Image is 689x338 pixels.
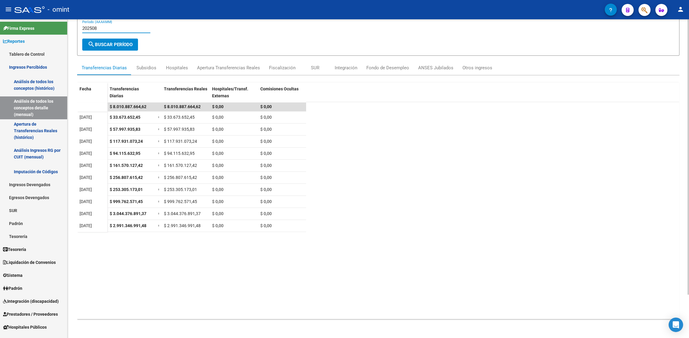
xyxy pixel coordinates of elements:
datatable-header-cell: Fecha [77,83,107,108]
span: = [158,139,160,144]
span: Prestadores / Proveedores [3,311,58,318]
span: $ 0,00 [260,211,272,216]
span: $ 0,00 [212,104,224,109]
span: $ 0,00 [212,127,224,132]
span: [DATE] [80,175,92,180]
span: $ 0,00 [212,211,224,216]
span: - omint [48,3,69,16]
button: Buscar Período [82,39,138,51]
span: $ 0,00 [260,151,272,156]
datatable-header-cell: Hospitales/Transf. Externas [210,83,258,108]
datatable-header-cell: Comisiones Ocultas [258,83,306,108]
span: $ 161.570.127,42 [110,163,143,168]
span: $ 256.807.615,42 [110,175,143,180]
div: Apertura Transferencias Reales [197,64,260,71]
span: [DATE] [80,163,92,168]
span: [DATE] [80,151,92,156]
span: Firma Express [3,25,34,32]
span: [DATE] [80,199,92,204]
span: Tesorería [3,246,26,253]
span: $ 0,00 [212,115,224,120]
span: = [158,151,160,156]
span: [DATE] [80,127,92,132]
span: $ 0,00 [260,127,272,132]
div: Fondo de Desempleo [366,64,409,71]
span: $ 0,00 [260,223,272,228]
span: = [158,163,160,168]
span: $ 0,00 [260,163,272,168]
span: $ 0,00 [212,163,224,168]
span: = [158,199,160,204]
span: = [158,127,160,132]
mat-icon: search [88,41,95,48]
span: [DATE] [80,139,92,144]
span: $ 8.010.887.664,62 [110,104,146,109]
span: $ 94.115.632,95 [110,151,140,156]
datatable-header-cell: Transferencias Diarias [107,83,155,108]
span: Integración (discapacidad) [3,298,59,305]
span: [DATE] [80,187,92,192]
span: = [158,187,160,192]
span: $ 33.673.652,45 [164,115,195,120]
div: Transferencias Diarias [82,64,127,71]
div: Subsidios [136,64,156,71]
span: = [158,175,160,180]
span: $ 0,00 [260,115,272,120]
datatable-header-cell: Transferencias Reales [161,83,210,108]
div: Integración [335,64,357,71]
span: [DATE] [80,211,92,216]
span: $ 0,00 [260,139,272,144]
span: $ 999.762.571,45 [110,199,143,204]
span: Fecha [80,86,91,91]
span: $ 253.305.173,01 [164,187,197,192]
span: $ 94.115.632,95 [164,151,195,156]
span: Hospitales Públicos [3,324,47,330]
span: $ 8.010.887.664,62 [164,104,201,109]
span: $ 33.673.652,45 [110,115,140,120]
span: $ 3.044.376.891,37 [164,211,201,216]
span: Sistema [3,272,23,279]
span: Transferencias Reales [164,86,207,91]
span: $ 253.305.173,01 [110,187,143,192]
span: $ 0,00 [260,175,272,180]
span: $ 3.044.376.891,37 [110,211,146,216]
span: Liquidación de Convenios [3,259,56,266]
span: Padrón [3,285,22,292]
mat-icon: menu [5,6,12,13]
div: Open Intercom Messenger [669,318,683,332]
span: $ 0,00 [212,187,224,192]
span: $ 2.991.346.991,48 [110,223,146,228]
span: $ 2.991.346.991,48 [164,223,201,228]
span: $ 0,00 [260,104,272,109]
div: ANSES Jubilados [418,64,453,71]
span: $ 0,00 [212,139,224,144]
span: Hospitales/Transf. Externas [212,86,248,98]
span: $ 0,00 [212,175,224,180]
span: $ 999.762.571,45 [164,199,197,204]
span: = [158,211,160,216]
span: $ 0,00 [260,199,272,204]
span: $ 256.807.615,42 [164,175,197,180]
span: $ 0,00 [260,187,272,192]
span: $ 57.997.935,83 [164,127,195,132]
span: $ 0,00 [212,199,224,204]
div: Hospitales [166,64,188,71]
div: Fiscalización [269,64,296,71]
span: $ 117.931.073,24 [164,139,197,144]
span: $ 161.570.127,42 [164,163,197,168]
span: Reportes [3,38,25,45]
span: $ 57.997.935,83 [110,127,140,132]
span: = [158,223,160,228]
span: Buscar Período [88,42,133,47]
span: $ 0,00 [212,223,224,228]
span: [DATE] [80,223,92,228]
div: SUR [311,64,319,71]
span: [DATE] [80,115,92,120]
span: Transferencias Diarias [110,86,139,98]
div: Otros ingresos [462,64,492,71]
span: $ 117.931.073,24 [110,139,143,144]
span: $ 0,00 [212,151,224,156]
span: Comisiones Ocultas [260,86,299,91]
mat-icon: person [677,6,684,13]
span: = [158,115,160,120]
